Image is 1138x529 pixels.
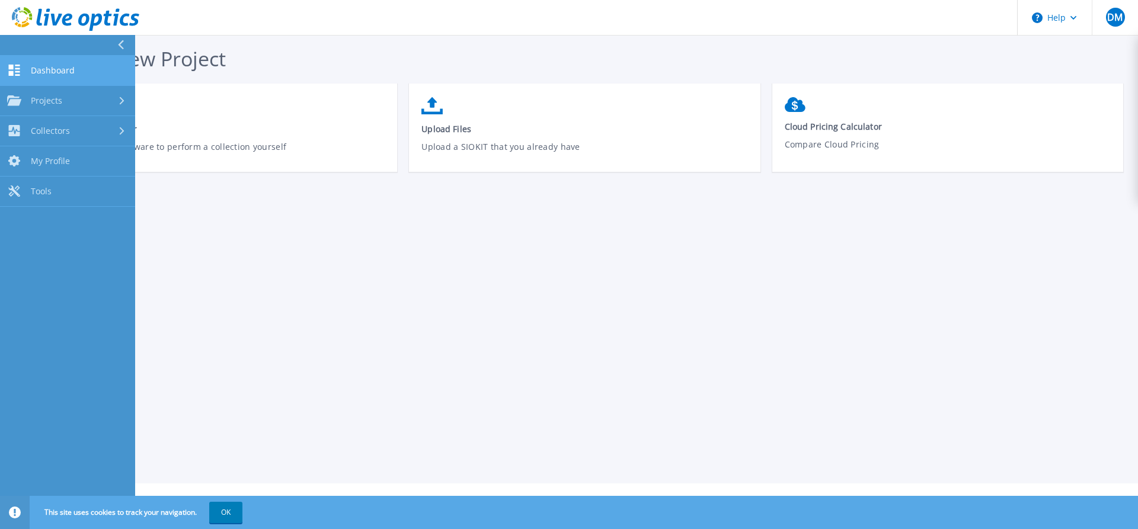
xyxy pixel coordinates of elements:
a: Upload FilesUpload a SIOKIT that you already have [409,91,760,176]
p: Download the software to perform a collection yourself [59,140,385,168]
span: Dashboard [31,65,75,76]
span: Collectors [31,126,70,136]
span: This site uses cookies to track your navigation. [33,502,242,523]
span: My Profile [31,156,70,166]
span: Upload Files [421,123,748,134]
p: Upload a SIOKIT that you already have [421,140,748,168]
span: Download Collector [59,123,385,134]
span: Projects [31,95,62,106]
a: Download CollectorDownload the software to perform a collection yourself [46,91,397,176]
span: Tools [31,186,52,197]
a: Cloud Pricing CalculatorCompare Cloud Pricing [772,91,1123,174]
span: Cloud Pricing Calculator [785,121,1111,132]
span: DM [1107,12,1123,22]
span: Start a New Project [46,45,226,72]
p: Compare Cloud Pricing [785,138,1111,165]
button: OK [209,502,242,523]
